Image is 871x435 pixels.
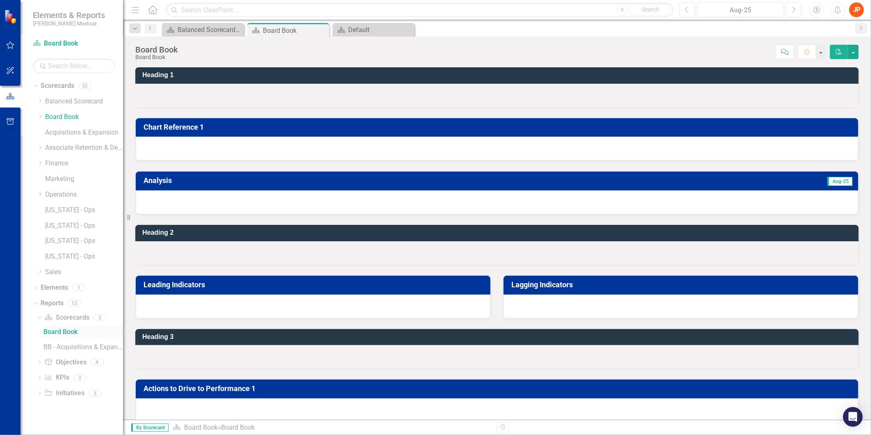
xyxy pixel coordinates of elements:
a: Scorecards [41,81,74,91]
a: Objectives [44,358,86,367]
input: Search Below... [33,59,115,73]
span: Aug-25 [828,177,853,186]
a: Marketing [45,174,123,184]
div: Board Book [263,25,327,36]
a: BB - Acquisitions & Expansion [41,341,123,354]
img: ClearPoint Strategy [4,9,18,24]
a: Balanced Scorecard [45,97,123,106]
a: [US_STATE] - Ops [45,252,123,261]
h3: Heading 2 [142,229,855,236]
div: Board Book [135,45,178,54]
div: Default [348,25,413,35]
a: Board Book [184,424,218,431]
a: [US_STATE] - Ops [45,221,123,231]
div: 2 [93,314,107,321]
span: Elements & Reports [33,10,105,20]
h3: Analysis [144,176,515,185]
div: 3 [73,374,87,381]
a: Acquisitions & Expansion [45,128,123,137]
h3: Heading 3 [142,333,855,341]
button: Search [630,4,671,16]
a: Elements [41,283,68,293]
h3: Leading Indicators [144,281,486,289]
button: JP [849,2,864,17]
div: Open Intercom Messenger [843,407,863,427]
a: Finance [45,159,123,168]
div: Balanced Scorecard Welcome Page [178,25,242,35]
div: Board Book [221,424,255,431]
a: Associate Retention & Development [45,143,123,153]
a: Initiatives [44,389,84,398]
div: Aug-25 [700,5,781,15]
div: 4 [91,359,104,366]
a: KPIs [44,373,69,382]
a: Balanced Scorecard Welcome Page [164,25,242,35]
button: Aug-25 [697,2,784,17]
a: [US_STATE] - Ops [45,236,123,246]
span: Search [642,6,659,13]
a: Board Book [33,39,115,48]
input: Search ClearPoint... [166,3,673,17]
div: 52 [78,82,91,89]
span: By Scorecard [131,424,169,432]
div: 1 [72,284,85,291]
h3: Actions to Drive to Performance 1 [144,385,853,393]
a: Reports [41,299,64,308]
a: Sales [45,268,123,277]
h3: Lagging Indicators [511,281,853,289]
div: Board Book [135,54,178,60]
div: 3 [89,390,102,397]
a: Operations [45,190,123,199]
a: Default [335,25,413,35]
h3: Heading 1 [142,71,855,79]
div: Board Book [43,328,123,336]
div: BB - Acquisitions & Expansion [43,343,123,351]
div: 12 [68,300,81,307]
a: Scorecards [44,313,89,323]
small: [PERSON_NAME] Medical [33,20,105,27]
div: » [173,423,491,433]
a: Board Book [45,112,123,122]
h3: Chart Reference 1 [144,123,853,131]
a: Board Book [41,325,123,339]
a: [US_STATE] - Ops [45,206,123,215]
